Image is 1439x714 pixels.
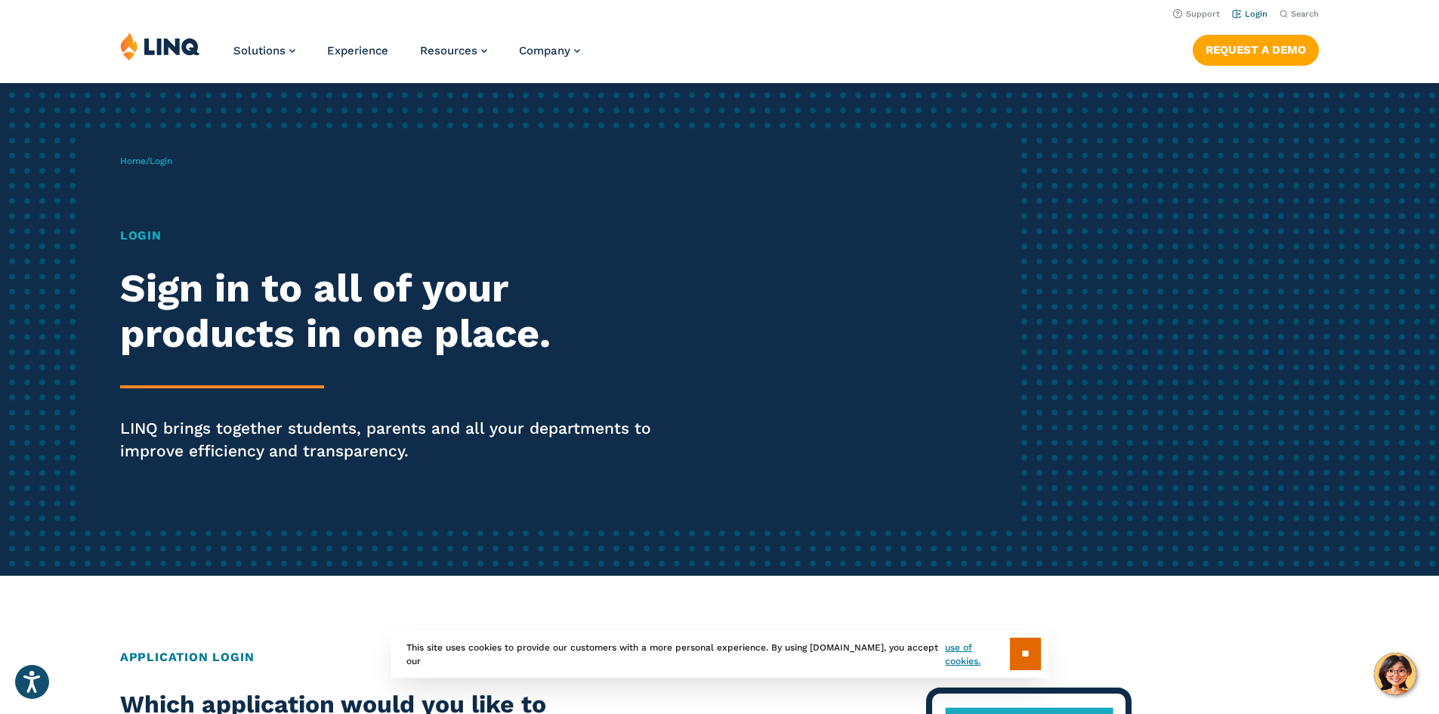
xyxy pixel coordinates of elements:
[120,417,675,462] p: LINQ brings together students, parents and all your departments to improve efficiency and transpa...
[1173,9,1220,19] a: Support
[233,44,286,57] span: Solutions
[945,641,1009,668] a: use of cookies.
[1193,32,1319,65] nav: Button Navigation
[1193,35,1319,65] a: Request a Demo
[391,630,1048,678] div: This site uses cookies to provide our customers with a more personal experience. By using [DOMAIN...
[1232,9,1268,19] a: Login
[233,44,295,57] a: Solutions
[1291,9,1319,19] span: Search
[150,156,172,166] span: Login
[120,32,200,60] img: LINQ | K‑12 Software
[120,156,146,166] a: Home
[420,44,477,57] span: Resources
[1374,653,1416,695] button: Hello, have a question? Let’s chat.
[120,266,675,357] h2: Sign in to all of your products in one place.
[519,44,580,57] a: Company
[120,648,1319,666] h2: Application Login
[519,44,570,57] span: Company
[327,44,388,57] a: Experience
[1280,8,1319,20] button: Open Search Bar
[120,227,675,245] h1: Login
[120,156,172,166] span: /
[233,32,580,82] nav: Primary Navigation
[420,44,487,57] a: Resources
